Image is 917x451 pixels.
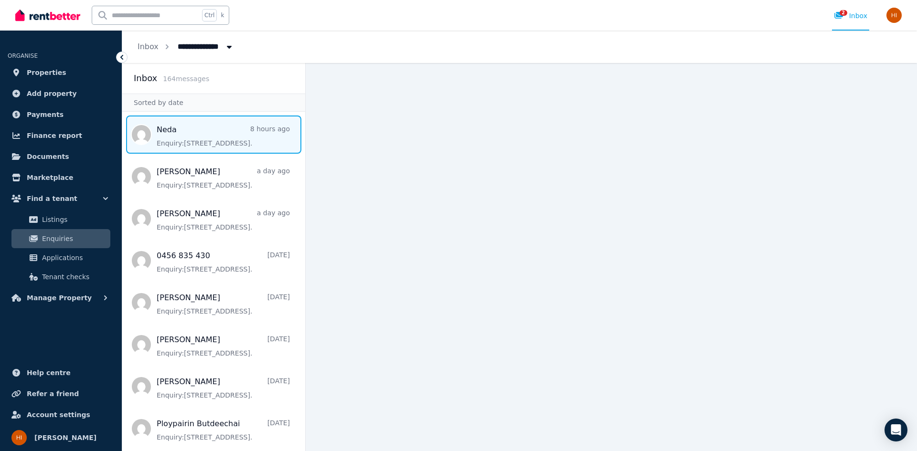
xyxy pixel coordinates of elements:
span: ORGANISE [8,52,38,59]
a: Tenant checks [11,267,110,286]
span: Tenant checks [42,271,107,283]
a: Add property [8,84,114,103]
a: Help centre [8,363,114,382]
a: 0456 835 430[DATE]Enquiry:[STREET_ADDRESS]. [157,250,290,274]
div: Inbox [834,11,867,21]
div: Sorted by date [122,94,305,112]
a: Payments [8,105,114,124]
span: 2 [840,10,847,16]
a: Listings [11,210,110,229]
span: Marketplace [27,172,73,183]
span: Enquiries [42,233,107,244]
img: Hasan Imtiaz Ahamed [886,8,902,23]
span: Add property [27,88,77,99]
h2: Inbox [134,72,157,85]
a: Documents [8,147,114,166]
a: [PERSON_NAME][DATE]Enquiry:[STREET_ADDRESS]. [157,292,290,316]
a: Marketplace [8,168,114,187]
a: [PERSON_NAME]a day agoEnquiry:[STREET_ADDRESS]. [157,166,290,190]
img: Hasan Imtiaz Ahamed [11,430,27,445]
a: [PERSON_NAME]a day agoEnquiry:[STREET_ADDRESS]. [157,208,290,232]
a: Inbox [138,42,159,51]
a: [PERSON_NAME][DATE]Enquiry:[STREET_ADDRESS]. [157,376,290,400]
span: Find a tenant [27,193,77,204]
span: Listings [42,214,107,225]
span: Properties [27,67,66,78]
span: [PERSON_NAME] [34,432,96,443]
a: Neda8 hours agoEnquiry:[STREET_ADDRESS]. [157,124,290,148]
a: Finance report [8,126,114,145]
span: Payments [27,109,64,120]
img: RentBetter [15,8,80,22]
a: Refer a friend [8,384,114,403]
span: Finance report [27,130,82,141]
span: k [221,11,224,19]
a: Account settings [8,405,114,424]
span: Applications [42,252,107,263]
a: Properties [8,63,114,82]
button: Manage Property [8,288,114,307]
button: Find a tenant [8,189,114,208]
a: [PERSON_NAME][DATE]Enquiry:[STREET_ADDRESS]. [157,334,290,358]
nav: Message list [122,112,305,451]
div: Open Intercom Messenger [885,419,907,441]
span: Refer a friend [27,388,79,399]
a: Enquiries [11,229,110,248]
span: Manage Property [27,292,92,304]
span: 164 message s [163,75,209,83]
nav: Breadcrumb [122,31,249,63]
span: Ctrl [202,9,217,21]
span: Documents [27,151,69,162]
a: Ploypairin Butdeechai[DATE]Enquiry:[STREET_ADDRESS]. [157,418,290,442]
span: Help centre [27,367,71,378]
a: Applications [11,248,110,267]
span: Account settings [27,409,90,420]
